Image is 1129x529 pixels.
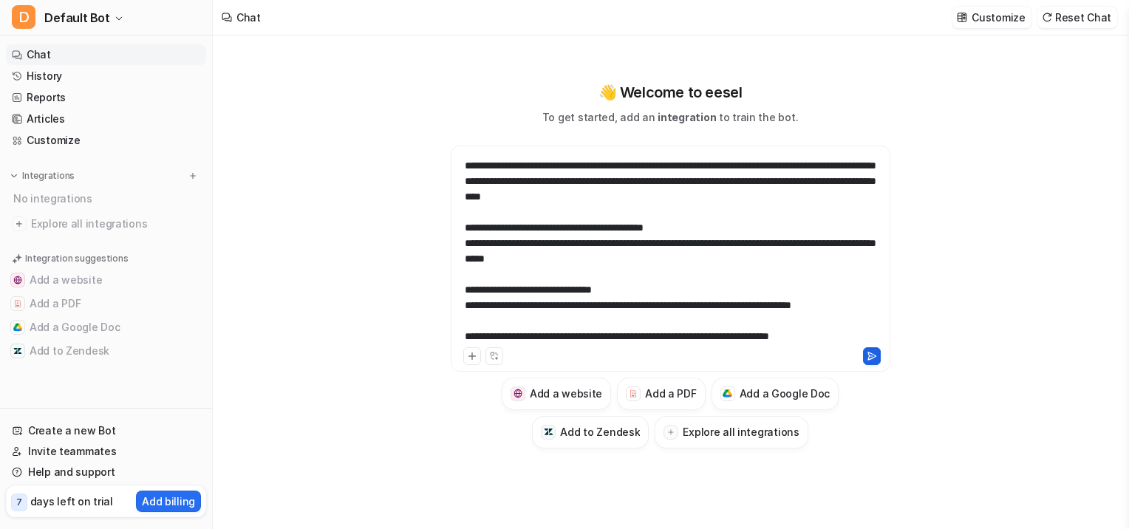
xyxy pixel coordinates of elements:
[645,386,696,401] h3: Add a PDF
[9,171,19,181] img: expand menu
[6,268,206,292] button: Add a websiteAdd a website
[972,10,1025,25] p: Customize
[542,109,798,125] p: To get started, add an to train the bot.
[13,323,22,332] img: Add a Google Doc
[13,299,22,308] img: Add a PDF
[22,170,75,182] p: Integrations
[30,494,113,509] p: days left on trial
[6,109,206,129] a: Articles
[617,378,705,410] button: Add a PDFAdd a PDF
[6,66,206,86] a: History
[13,276,22,284] img: Add a website
[6,462,206,482] a: Help and support
[723,389,732,398] img: Add a Google Doc
[740,386,830,401] h3: Add a Google Doc
[31,212,200,236] span: Explore all integrations
[532,416,649,448] button: Add to ZendeskAdd to Zendesk
[514,389,523,398] img: Add a website
[6,441,206,462] a: Invite teammates
[6,420,206,441] a: Create a new Bot
[560,424,640,440] h3: Add to Zendesk
[629,389,638,398] img: Add a PDF
[6,214,206,234] a: Explore all integrations
[6,315,206,339] button: Add a Google DocAdd a Google Doc
[957,12,967,23] img: customize
[598,81,743,103] p: 👋 Welcome to eesel
[544,427,553,437] img: Add to Zendesk
[502,378,611,410] button: Add a websiteAdd a website
[6,44,206,65] a: Chat
[6,130,206,151] a: Customize
[6,87,206,108] a: Reports
[1042,12,1052,23] img: reset
[952,7,1031,28] button: Customize
[188,171,198,181] img: menu_add.svg
[236,10,261,25] div: Chat
[655,416,808,448] button: Explore all integrations
[6,292,206,315] button: Add a PDFAdd a PDF
[13,347,22,355] img: Add to Zendesk
[136,491,201,512] button: Add billing
[142,494,195,509] p: Add billing
[658,111,716,123] span: integration
[16,496,22,509] p: 7
[44,7,110,28] span: Default Bot
[12,216,27,231] img: explore all integrations
[530,386,602,401] h3: Add a website
[9,186,206,211] div: No integrations
[712,378,839,410] button: Add a Google DocAdd a Google Doc
[12,5,35,29] span: D
[1037,7,1117,28] button: Reset Chat
[6,168,79,183] button: Integrations
[25,252,128,265] p: Integration suggestions
[683,424,799,440] h3: Explore all integrations
[6,339,206,363] button: Add to ZendeskAdd to Zendesk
